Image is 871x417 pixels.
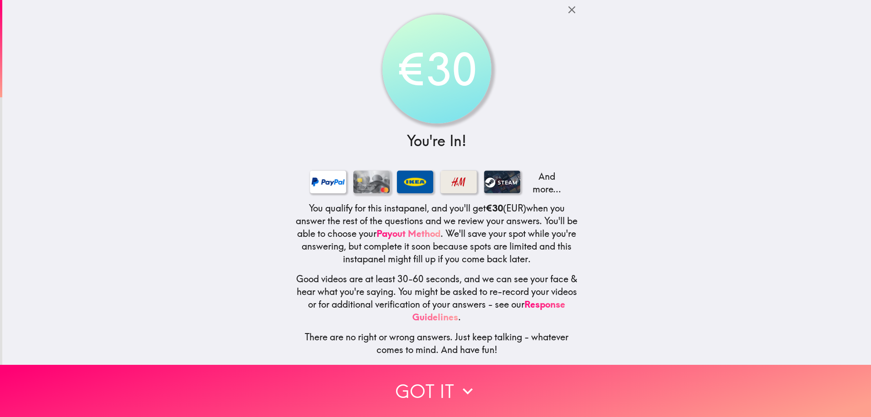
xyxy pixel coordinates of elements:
a: Response Guidelines [412,299,565,323]
h5: Good videos are at least 30-60 seconds, and we can see your face & hear what you're saying. You m... [295,273,578,324]
h5: There are no right or wrong answers. Just keep talking - whatever comes to mind. And have fun! [295,331,578,356]
b: €30 [486,202,503,214]
h3: You're In! [295,131,578,151]
p: And more... [528,170,564,196]
div: €30 [387,19,487,119]
h5: You qualify for this instapanel, and you'll get (EUR) when you answer the rest of the questions a... [295,202,578,265]
a: Payout Method [377,228,440,239]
